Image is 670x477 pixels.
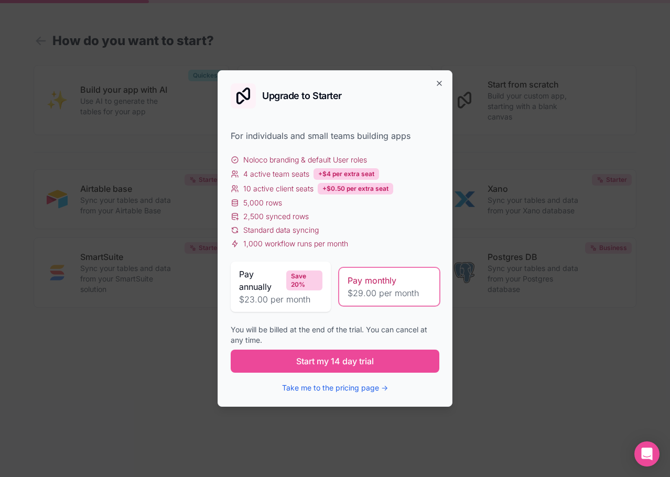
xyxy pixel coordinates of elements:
[282,383,388,393] button: Take me to the pricing page →
[296,355,374,367] span: Start my 14 day trial
[243,225,319,235] span: Standard data syncing
[239,293,322,306] span: $23.00 per month
[239,268,282,293] span: Pay annually
[262,91,342,101] h2: Upgrade to Starter
[231,324,439,345] div: You will be billed at the end of the trial. You can cancel at any time.
[243,169,309,179] span: 4 active team seats
[231,129,439,142] div: For individuals and small teams building apps
[318,183,393,194] div: +$0.50 per extra seat
[243,198,282,208] span: 5,000 rows
[243,183,314,194] span: 10 active client seats
[243,238,348,249] span: 1,000 workflow runs per month
[243,211,309,222] span: 2,500 synced rows
[348,287,431,299] span: $29.00 per month
[348,274,396,287] span: Pay monthly
[314,168,379,180] div: +$4 per extra seat
[286,270,322,290] div: Save 20%
[231,350,439,373] button: Start my 14 day trial
[243,155,367,165] span: Noloco branding & default User roles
